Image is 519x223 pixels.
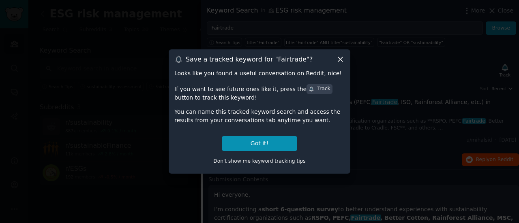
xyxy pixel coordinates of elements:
div: Looks like you found a useful conversation on Reddit, nice! [174,69,345,78]
div: If you want to see future ones like it, press the button to track this keyword! [174,83,345,102]
span: Don't show me keyword tracking tips [213,158,306,164]
h3: Save a tracked keyword for " Fairtrade "? [186,55,313,64]
div: You can name this tracked keyword search and access the results from your conversations tab anyti... [174,108,345,125]
button: Got it! [222,136,297,151]
div: Track [309,85,330,93]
